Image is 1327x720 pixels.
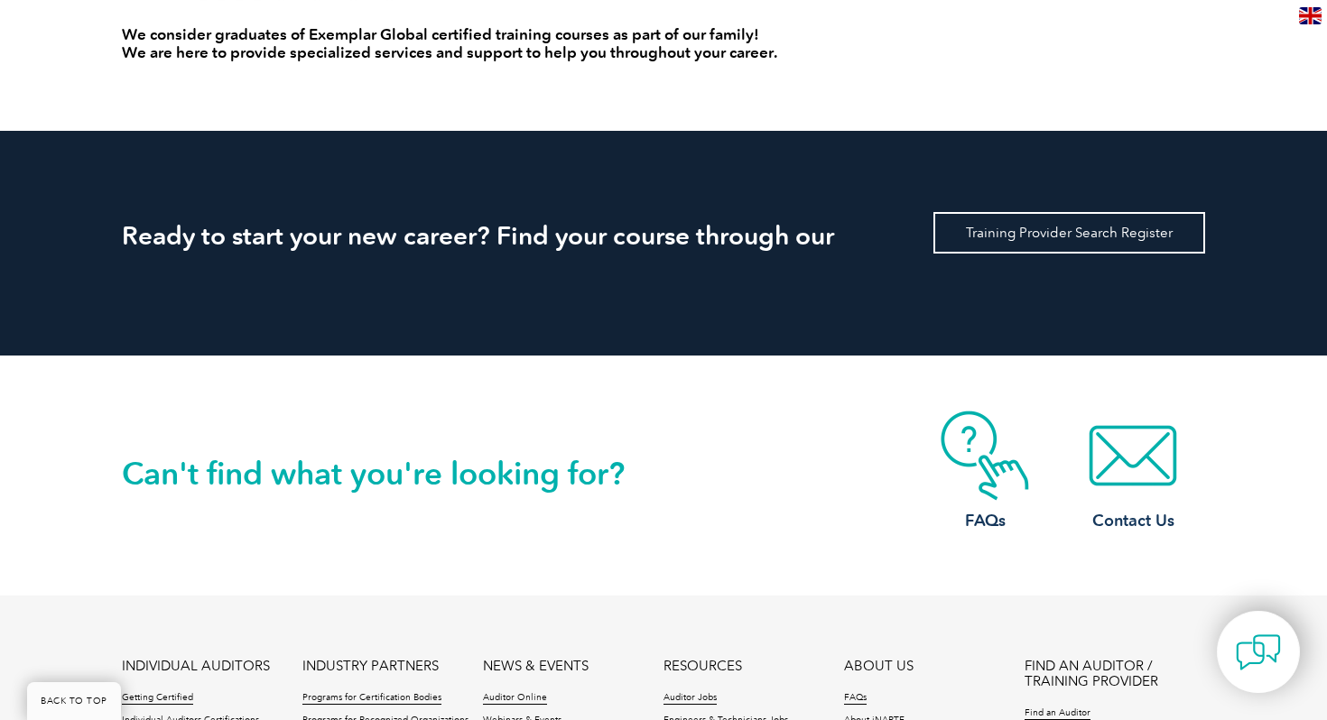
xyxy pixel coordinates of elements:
img: contact-email.webp [1061,411,1205,501]
h2: Ready to start your new career? Find your course through our [122,221,1205,250]
a: Contact Us [1061,411,1205,532]
a: Getting Certified [122,692,193,705]
a: ABOUT US [844,659,914,674]
img: contact-faq.webp [913,411,1057,501]
a: Find an Auditor [1025,707,1090,720]
a: Programs for Certification Bodies [302,692,441,705]
a: FAQs [913,411,1057,532]
h3: FAQs [913,510,1057,532]
img: contact-chat.png [1236,630,1281,675]
a: BACK TO TOP [27,682,121,720]
a: INDUSTRY PARTNERS [302,659,439,674]
a: RESOURCES [663,659,742,674]
h4: We consider graduates of Exemplar Global certified training courses as part of our family! We are... [122,25,880,61]
a: Auditor Online [483,692,547,705]
h3: Contact Us [1061,510,1205,532]
a: Training Provider Search Register [933,212,1205,254]
a: Auditor Jobs [663,692,717,705]
a: INDIVIDUAL AUDITORS [122,659,270,674]
h2: Can't find what you're looking for? [122,459,663,488]
a: FAQs [844,692,867,705]
img: en [1299,7,1322,24]
a: FIND AN AUDITOR / TRAINING PROVIDER [1025,659,1205,689]
a: NEWS & EVENTS [483,659,589,674]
